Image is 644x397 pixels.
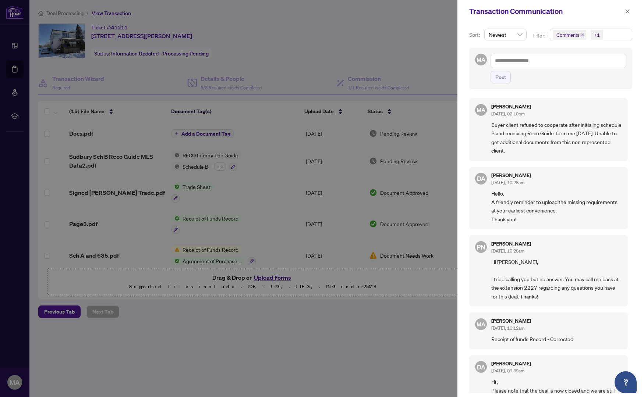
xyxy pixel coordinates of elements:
h5: [PERSON_NAME] [491,361,531,366]
span: MA [477,320,485,329]
span: [DATE], 10:28am [491,248,524,254]
button: Open asap [615,371,637,393]
span: Comments [556,31,579,39]
span: DA [477,174,485,183]
span: close [581,33,584,37]
span: [DATE], 09:39am [491,368,524,373]
span: Newest [489,29,522,40]
span: Hi [PERSON_NAME], I tried calling you but no answer. You may call me back at the extension 2227 r... [491,258,622,301]
p: Sort: [469,31,481,39]
span: [DATE], 10:12am [491,325,524,331]
span: close [625,9,630,14]
div: +1 [594,31,600,39]
span: [DATE], 02:10pm [491,111,525,117]
span: Comments [553,30,586,40]
h5: [PERSON_NAME] [491,241,531,246]
span: Buyer client refused to cooperate after initialing schedule B and receiving Reco Guide form me [D... [491,121,622,155]
span: DA [477,362,485,372]
span: PN [477,242,485,252]
h5: [PERSON_NAME] [491,104,531,109]
span: Hello, A friendly reminder to upload the missing requirements at your earliest convenience. Thank... [491,189,622,224]
div: Transaction Communication [469,6,623,17]
h5: [PERSON_NAME] [491,173,531,178]
span: [DATE], 10:28am [491,180,524,185]
button: Post [491,71,511,83]
span: MA [477,105,485,114]
span: MA [477,55,485,64]
span: Receipt of funds Record - Corrected [491,335,622,343]
p: Filter: [532,32,546,40]
h5: [PERSON_NAME] [491,318,531,323]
